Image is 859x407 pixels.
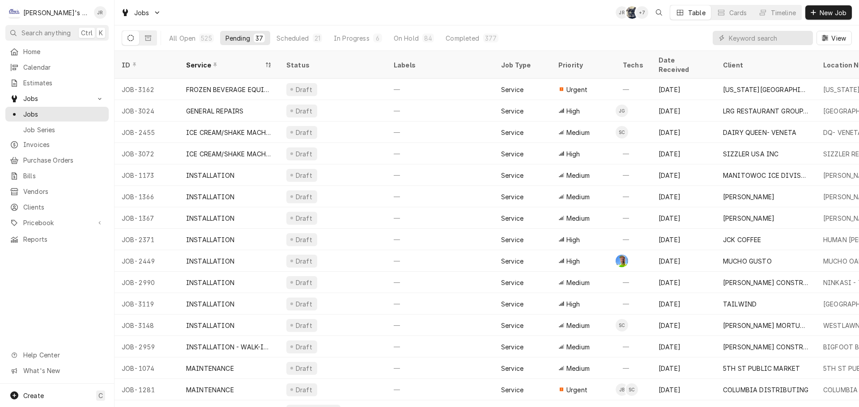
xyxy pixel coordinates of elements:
[501,385,523,394] div: Service
[616,383,628,396] div: JB
[651,100,716,122] div: [DATE]
[625,383,638,396] div: Steven Cramer's Avatar
[115,122,179,143] div: JOB-2455
[387,336,494,357] div: —
[115,100,179,122] div: JOB-3024
[98,391,103,400] span: C
[616,143,651,164] div: —
[5,200,109,214] a: Clients
[616,126,628,138] div: Steven Cramer's Avatar
[5,122,109,137] a: Job Series
[294,149,314,159] div: Draft
[5,137,109,152] a: Invoices
[501,149,523,159] div: Service
[723,192,774,201] div: [PERSON_NAME]
[387,100,494,122] div: —
[294,128,314,137] div: Draft
[616,186,651,207] div: —
[5,91,109,106] a: Go to Jobs
[186,364,234,373] div: MAINTENANCE
[294,106,314,116] div: Draft
[387,122,494,143] div: —
[387,79,494,100] div: —
[616,319,628,331] div: Steven Cramer's Avatar
[501,299,523,309] div: Service
[23,47,104,56] span: Home
[566,214,590,223] span: Medium
[566,235,580,244] span: High
[616,255,628,267] div: Greg Austin's Avatar
[5,363,109,378] a: Go to What's New
[294,85,314,94] div: Draft
[501,235,523,244] div: Service
[659,55,707,74] div: Date Received
[566,128,590,137] span: Medium
[566,364,590,373] span: Medium
[394,34,419,43] div: On Hold
[626,6,638,19] div: Sarah Bendele's Avatar
[651,122,716,143] div: [DATE]
[186,128,272,137] div: ICE CREAM/SHAKE MACHINE REPAIR
[81,28,93,38] span: Ctrl
[5,153,109,168] a: Purchase Orders
[501,171,523,180] div: Service
[186,321,234,330] div: INSTALLATION
[276,34,309,43] div: Scheduled
[616,319,628,331] div: SC
[501,214,523,223] div: Service
[616,336,651,357] div: —
[651,336,716,357] div: [DATE]
[501,342,523,352] div: Service
[616,255,628,267] div: GA
[723,171,809,180] div: MANITOWOC ICE DIVISION
[485,34,497,43] div: 377
[501,256,523,266] div: Service
[23,78,104,88] span: Estimates
[651,207,716,229] div: [DATE]
[501,192,523,201] div: Service
[566,192,590,201] span: Medium
[8,6,21,19] div: Clay's Refrigeration's Avatar
[616,6,628,19] div: JR
[566,321,590,330] span: Medium
[616,105,628,117] div: Johnny Guerra's Avatar
[771,8,796,17] div: Timeline
[8,6,21,19] div: C
[387,186,494,207] div: —
[186,235,234,244] div: INSTALLATION
[294,214,314,223] div: Draft
[566,85,587,94] span: Urgent
[122,60,170,70] div: ID
[394,60,487,70] div: Labels
[186,385,234,394] div: MAINTENANCE
[723,235,761,244] div: JCK COFFEE
[723,364,800,373] div: 5TH ST PUBLIC MARKET
[5,232,109,247] a: Reports
[94,6,106,19] div: JR
[23,202,104,212] span: Clients
[829,34,848,43] span: View
[651,357,716,379] div: [DATE]
[616,207,651,229] div: —
[5,60,109,75] a: Calendar
[424,34,432,43] div: 84
[616,105,628,117] div: JG
[23,125,104,134] span: Job Series
[723,385,808,394] div: COLUMBIA DISTRIBUTING
[5,348,109,362] a: Go to Help Center
[294,299,314,309] div: Draft
[566,256,580,266] span: High
[387,272,494,293] div: —
[117,5,165,20] a: Go to Jobs
[115,229,179,250] div: JOB-2371
[652,5,666,20] button: Open search
[5,184,109,199] a: Vendors
[558,60,607,70] div: Priority
[169,34,196,43] div: All Open
[5,76,109,90] a: Estimates
[186,256,234,266] div: INSTALLATION
[566,299,580,309] span: High
[294,278,314,287] div: Draft
[294,192,314,201] div: Draft
[616,79,651,100] div: —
